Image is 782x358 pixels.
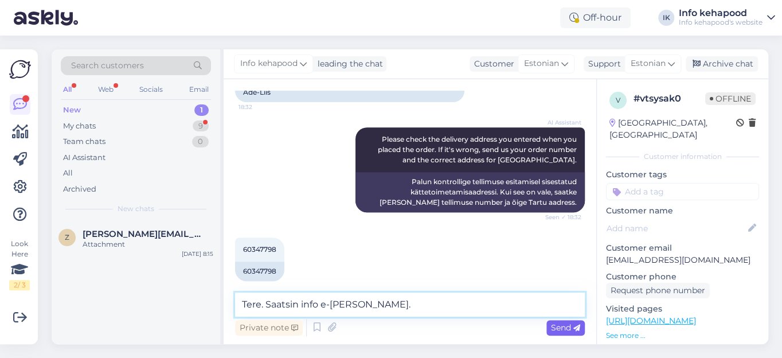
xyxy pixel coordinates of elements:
[658,10,674,26] div: IK
[243,245,276,254] span: 60347798
[313,58,383,70] div: leading the chat
[194,104,209,116] div: 1
[240,57,298,70] span: Info kehapood
[606,205,759,217] p: Customer name
[679,9,763,18] div: Info kehapood
[193,120,209,132] div: 9
[705,92,756,105] span: Offline
[538,213,581,221] span: Seen ✓ 18:32
[83,229,202,239] span: zhanna@avaster.ee
[378,135,578,164] span: Please check the delivery address you entered when you placed the order. If it's wrong, send us y...
[63,120,96,132] div: My chats
[63,104,81,116] div: New
[686,56,758,72] div: Archive chat
[9,239,30,290] div: Look Here
[631,57,666,70] span: Estonian
[679,9,775,27] a: Info kehapoodInfo kehapood's website
[634,92,705,106] div: # vtsysak0
[606,169,759,181] p: Customer tags
[238,103,281,111] span: 18:32
[238,282,281,290] span: 18:33
[71,60,144,72] span: Search customers
[551,322,580,333] span: Send
[187,82,211,97] div: Email
[607,222,746,235] input: Add name
[606,303,759,315] p: Visited pages
[606,330,759,341] p: See more ...
[235,262,284,281] div: 60347798
[470,58,514,70] div: Customer
[118,204,154,214] span: New chats
[235,320,303,336] div: Private note
[96,82,116,97] div: Web
[9,280,30,290] div: 2 / 3
[235,293,585,317] textarea: Tere. Saatsin info e-[PERSON_NAME].
[63,184,96,195] div: Archived
[63,152,105,164] div: AI Assistant
[606,183,759,200] input: Add a tag
[9,59,31,80] img: Askly Logo
[65,233,69,242] span: z
[538,118,581,127] span: AI Assistant
[606,283,710,298] div: Request phone number
[606,316,696,326] a: [URL][DOMAIN_NAME]
[560,7,631,28] div: Off-hour
[606,254,759,266] p: [EMAIL_ADDRESS][DOMAIN_NAME]
[137,82,165,97] div: Socials
[61,82,74,97] div: All
[584,58,621,70] div: Support
[606,242,759,254] p: Customer email
[679,18,763,27] div: Info kehapood's website
[606,271,759,283] p: Customer phone
[192,136,209,147] div: 0
[182,250,213,258] div: [DATE] 8:15
[63,136,105,147] div: Team chats
[524,57,559,70] span: Estonian
[63,168,73,179] div: All
[83,239,213,250] div: Attachment
[609,117,736,141] div: [GEOGRAPHIC_DATA], [GEOGRAPHIC_DATA]
[616,96,620,104] span: v
[355,172,585,212] div: Palun kontrollige tellimuse esitamisel sisestatud kättetoimetamisaadressi. Kui see on vale, saatk...
[606,151,759,162] div: Customer information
